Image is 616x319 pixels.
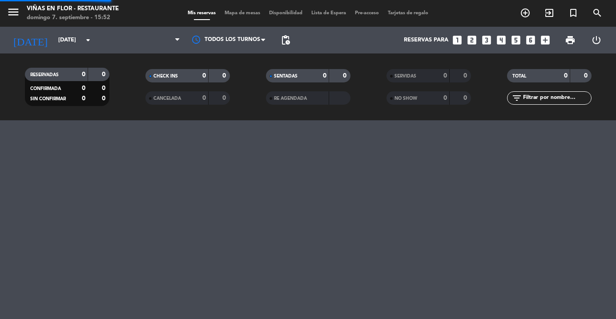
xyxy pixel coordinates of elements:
i: filter_list [511,93,522,103]
span: pending_actions [280,35,291,45]
span: Mapa de mesas [220,11,265,16]
span: SIN CONFIRMAR [30,97,66,101]
span: RESERVADAS [30,73,59,77]
i: arrow_drop_down [83,35,93,45]
span: TOTAL [512,74,526,78]
span: print [565,35,576,45]
strong: 0 [82,85,85,91]
span: NO SHOW [395,96,417,101]
i: add_box [540,34,551,46]
i: [DATE] [7,30,54,50]
strong: 0 [584,73,589,79]
strong: 0 [102,85,107,91]
button: menu [7,5,20,22]
i: menu [7,5,20,19]
span: Disponibilidad [265,11,307,16]
strong: 0 [82,95,85,102]
i: turned_in_not [568,8,579,18]
i: looks_one [451,34,463,46]
span: CHECK INS [153,74,178,78]
input: Filtrar por nombre... [522,93,591,103]
span: Reservas para [404,37,448,43]
i: search [592,8,603,18]
span: Tarjetas de regalo [383,11,433,16]
strong: 0 [463,95,469,101]
strong: 0 [222,73,228,79]
span: RE AGENDADA [274,96,307,101]
strong: 0 [443,73,447,79]
i: looks_3 [481,34,492,46]
strong: 0 [443,95,447,101]
i: power_settings_new [591,35,602,45]
span: Mis reservas [183,11,220,16]
i: looks_5 [510,34,522,46]
span: Lista de Espera [307,11,350,16]
span: CANCELADA [153,96,181,101]
strong: 0 [343,73,348,79]
div: domingo 7. septiembre - 15:52 [27,13,119,22]
div: Viñas en Flor - Restaurante [27,4,119,13]
span: Pre-acceso [350,11,383,16]
strong: 0 [202,95,206,101]
strong: 0 [82,71,85,78]
strong: 0 [463,73,469,79]
strong: 0 [102,95,107,102]
i: looks_4 [495,34,507,46]
i: looks_two [466,34,478,46]
strong: 0 [222,95,228,101]
strong: 0 [564,73,568,79]
span: CONFIRMADA [30,86,61,91]
span: SERVIDAS [395,74,416,78]
div: LOG OUT [584,27,609,53]
i: add_circle_outline [520,8,531,18]
i: looks_6 [525,34,536,46]
strong: 0 [323,73,326,79]
i: exit_to_app [544,8,555,18]
span: SENTADAS [274,74,298,78]
strong: 0 [102,71,107,78]
strong: 0 [202,73,206,79]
